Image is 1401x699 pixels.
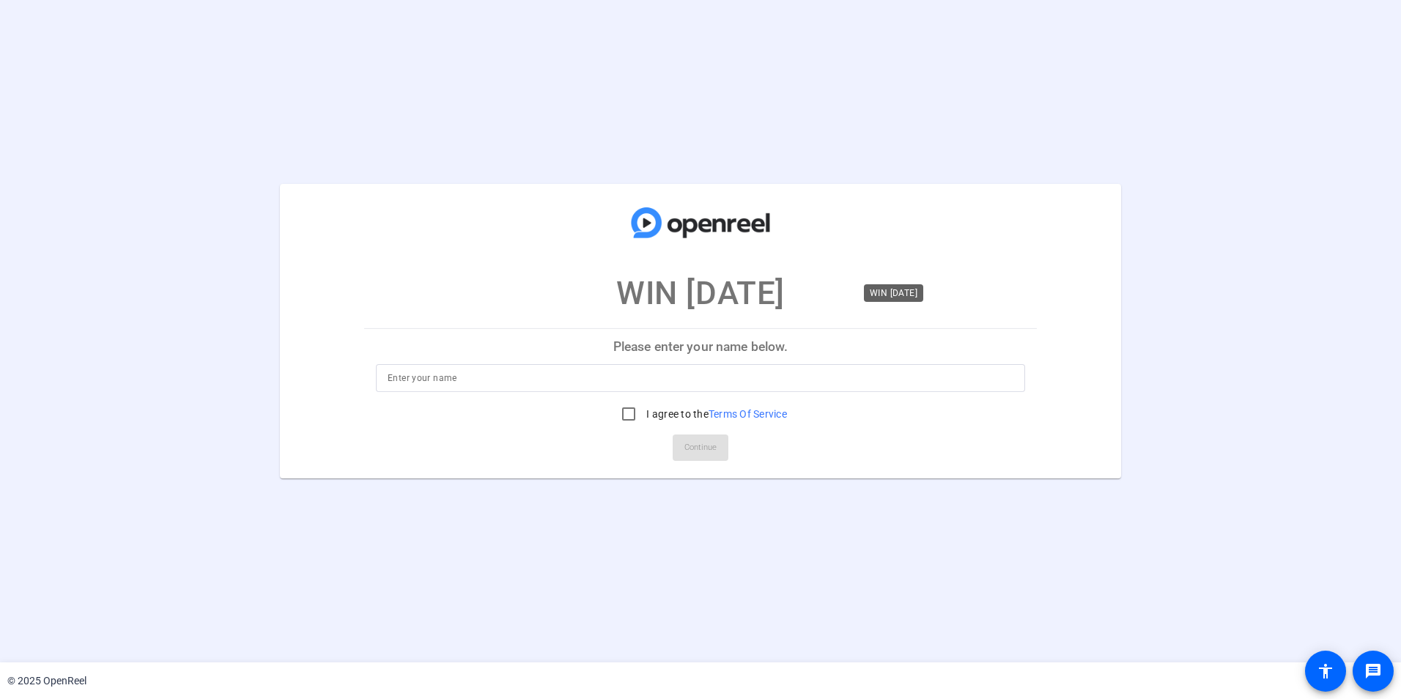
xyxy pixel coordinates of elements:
[7,673,86,689] div: © 2025 OpenReel
[1317,662,1334,680] mat-icon: accessibility
[364,329,1037,364] p: Please enter your name below.
[1364,662,1382,680] mat-icon: message
[709,408,787,420] a: Terms Of Service
[627,199,774,247] img: company-logo
[643,407,787,421] label: I agree to the
[864,284,923,302] div: WIN [DATE]
[616,269,785,317] p: WIN [DATE]
[388,369,1013,387] input: Enter your name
